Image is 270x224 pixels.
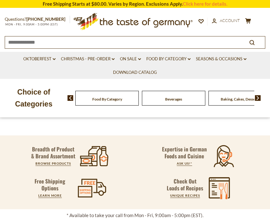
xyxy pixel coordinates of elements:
a: Christmas - PRE-ORDER [61,56,115,63]
a: Food By Category [92,97,122,101]
a: Baking, Cakes, Desserts [221,97,260,101]
a: [PHONE_NUMBER] [26,16,65,22]
a: Seasons & Occasions [196,56,246,63]
p: Expertise in German Foods and Cuisine [162,146,207,160]
img: next arrow [255,95,261,101]
p: Breadth of Product & Brand Assortment [30,146,76,160]
a: BROWSE PRODUCTS [35,161,71,165]
a: Beverages [165,97,182,101]
p: Free Shipping Options [29,178,71,192]
a: On Sale [120,56,141,63]
a: Download Catalog [113,69,157,76]
a: LEARN MORE [38,194,62,197]
a: Oktoberfest [23,56,56,63]
p: Check Out Loads of Recipes [167,178,203,192]
img: previous arrow [67,95,73,101]
span: Account [220,18,240,23]
a: Click here for details. [183,1,227,7]
a: UNIQUE RECIPES [170,194,200,197]
a: ASK US!* [177,161,192,165]
a: Account [212,17,240,24]
p: Questions? [5,15,70,23]
a: Food By Category [146,56,191,63]
span: MON - FRI, 9:00AM - 5:00PM (EST) [5,23,58,26]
